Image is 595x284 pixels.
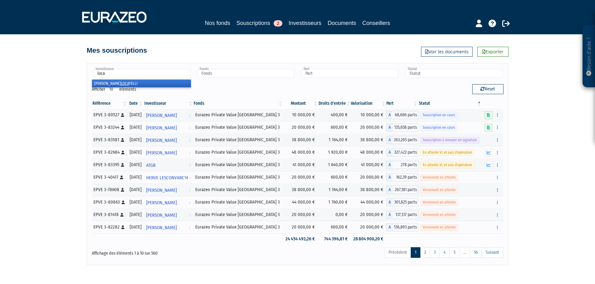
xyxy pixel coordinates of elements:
td: 600,00 € [318,221,351,233]
i: Voir l'investisseur [188,122,191,134]
span: A [386,211,393,219]
a: Documents [328,19,356,27]
div: [DATE] [130,224,141,230]
td: 38 800,00 € [283,184,318,196]
div: EPVE 3-80527 [93,112,125,118]
td: 24 454 492,26 € [283,233,318,244]
a: Conseillers [362,19,390,27]
div: EPVE 3-78608 [93,186,125,193]
td: 1 640,00 € [318,159,351,171]
div: A - Eurazeo Private Value Europe 3 [386,173,418,181]
button: Reset [472,84,503,94]
i: Voir l'investisseur [188,209,191,221]
span: A [386,223,393,231]
i: [Français] Personne physique [121,225,125,229]
td: 41 000,00 € [351,159,386,171]
a: [PERSON_NAME] [144,121,193,134]
span: Souscription en cours [420,112,457,118]
a: 1 [411,247,420,258]
div: Eurazeo Private Value [GEOGRAPHIC_DATA] 3 [195,224,281,230]
h4: Mes souscriptions [87,47,147,54]
div: [DATE] [130,149,141,156]
td: 20 000,00 € [351,171,386,184]
td: 38 800,00 € [351,184,386,196]
span: Souscription à envoyer en signature [420,137,479,143]
a: [PERSON_NAME] [144,221,193,233]
span: Versement en attente [420,224,458,230]
th: Droits d'entrée: activer pour trier la colonne par ordre croissant [318,98,351,109]
th: Fonds: activer pour trier la colonne par ordre croissant [193,98,283,109]
a: 2 [420,247,430,258]
i: Voir l'investisseur [188,185,191,196]
span: [PERSON_NAME] [146,110,177,121]
div: EPVE 3-40417 [93,174,125,181]
span: [PERSON_NAME] [146,185,177,196]
div: [DATE] [130,112,141,118]
i: [Français] Personne physique [121,126,124,129]
div: [DATE] [130,211,141,218]
i: Voir l'investisseur [188,197,191,209]
span: 2 [274,20,282,26]
i: [Français] Personne physique [121,138,124,142]
div: A - Eurazeo Private Value Europe 3 [386,161,418,169]
span: HERVE LESCONVARC'H [146,172,188,184]
label: Afficher éléments [92,84,136,95]
a: [PERSON_NAME] [144,196,193,209]
td: 20 000,00 € [351,221,386,233]
div: [DATE] [130,186,141,193]
th: Investisseur: activer pour trier la colonne par ordre croissant [144,98,193,109]
div: Eurazeo Private Value [GEOGRAPHIC_DATA] 3 [195,211,281,218]
td: 48 000,00 € [351,146,386,159]
div: EPVE 3-82684 [93,149,125,156]
i: [Français] Personne physique [121,188,124,192]
span: A [386,198,393,206]
a: 5 [449,247,459,258]
a: [PERSON_NAME] [144,184,193,196]
span: Souscription en cours [420,125,457,131]
span: ATGB [146,160,156,171]
th: Montant: activer pour trier la colonne par ordre croissant [283,98,318,109]
a: Voir les documents [421,47,473,57]
div: [DATE] [130,137,141,143]
span: A [386,123,393,132]
div: Eurazeo Private Value [GEOGRAPHIC_DATA] 3 [195,112,281,118]
i: Voir l'investisseur [188,172,191,184]
div: Eurazeo Private Value [GEOGRAPHIC_DATA] 3 [195,186,281,193]
div: Eurazeo Private Value [GEOGRAPHIC_DATA] 3 [195,124,281,131]
div: A - Eurazeo Private Value Europe 3 [386,148,418,156]
div: [DATE] [130,174,141,181]
span: 136,893 parts [393,223,418,231]
th: Date: activer pour trier la colonne par ordre croissant [127,98,144,109]
span: Versement en attente [420,187,458,193]
a: [PERSON_NAME] [144,109,193,121]
span: [PERSON_NAME] [146,209,177,221]
i: Voir l'investisseur [188,135,191,146]
div: Eurazeo Private Value [GEOGRAPHIC_DATA] 3 [195,149,281,156]
td: 48 000,00 € [283,146,318,159]
td: 20 000,00 € [283,121,318,134]
a: ATGB [144,159,193,171]
td: 1 760,00 € [318,196,351,209]
div: Eurazeo Private Value [GEOGRAPHIC_DATA] 3 [195,161,281,168]
span: [PERSON_NAME] [146,122,177,134]
a: [PERSON_NAME] [144,146,193,159]
div: EPVE 3-82282 [93,224,125,230]
td: 44 000,00 € [283,196,318,209]
td: 38 800,00 € [283,134,318,146]
a: Suivant [482,247,503,258]
span: En attente VL et avis d'opération [420,150,474,156]
td: 1 920,00 € [318,146,351,159]
span: 278 parts [393,161,418,169]
th: Part: activer pour trier la colonne par ordre croissant [386,98,418,109]
span: 162,39 parts [393,173,418,181]
a: Investisseurs [289,19,321,27]
th: Statut : activer pour trier la colonne par ordre d&eacute;croissant [418,98,482,109]
select: Afficheréléments [105,84,119,95]
a: HERVE LESCONVARC'H [144,171,193,184]
td: 400,00 € [318,109,351,121]
td: 44 000,00 € [351,196,386,209]
span: 327,422 parts [393,148,418,156]
span: A [386,173,393,181]
i: [Français] Personne physique [120,176,123,179]
i: Voir l'investisseur [188,160,191,171]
